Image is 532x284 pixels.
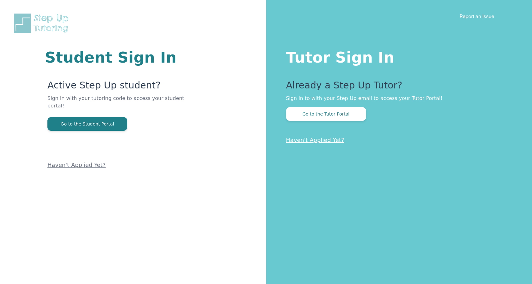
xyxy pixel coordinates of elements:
[286,47,507,65] h1: Tutor Sign In
[47,117,127,131] button: Go to the Student Portal
[45,50,191,65] h1: Student Sign In
[286,80,507,95] p: Already a Step Up Tutor?
[47,162,106,168] a: Haven't Applied Yet?
[47,80,191,95] p: Active Step Up student?
[47,95,191,117] p: Sign in with your tutoring code to access your student portal!
[286,111,366,117] a: Go to the Tutor Portal
[460,13,494,19] a: Report an Issue
[47,121,127,127] a: Go to the Student Portal
[286,107,366,121] button: Go to the Tutor Portal
[286,137,344,143] a: Haven't Applied Yet?
[286,95,507,102] p: Sign in to with your Step Up email to access your Tutor Portal!
[12,12,72,34] img: Step Up Tutoring horizontal logo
